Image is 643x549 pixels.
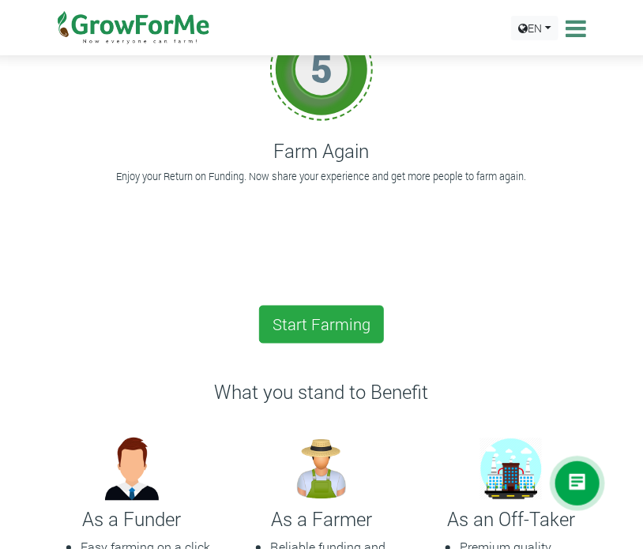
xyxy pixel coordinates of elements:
[59,169,584,184] p: Enjoy your Return on Funding. Now share your experience and get more people to farm again.
[92,430,171,509] img: growforme image
[49,382,594,404] h4: What you stand to Benefit
[511,16,558,40] a: EN
[428,509,594,532] h4: As an Off-Taker
[282,430,361,509] img: growforme image
[57,140,586,163] h4: Farm Again
[49,509,215,532] h4: As a Funder
[298,46,345,92] h1: 5
[239,509,404,532] h4: As a Farmer
[472,430,551,509] img: growforme image
[259,306,384,344] a: Start Farming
